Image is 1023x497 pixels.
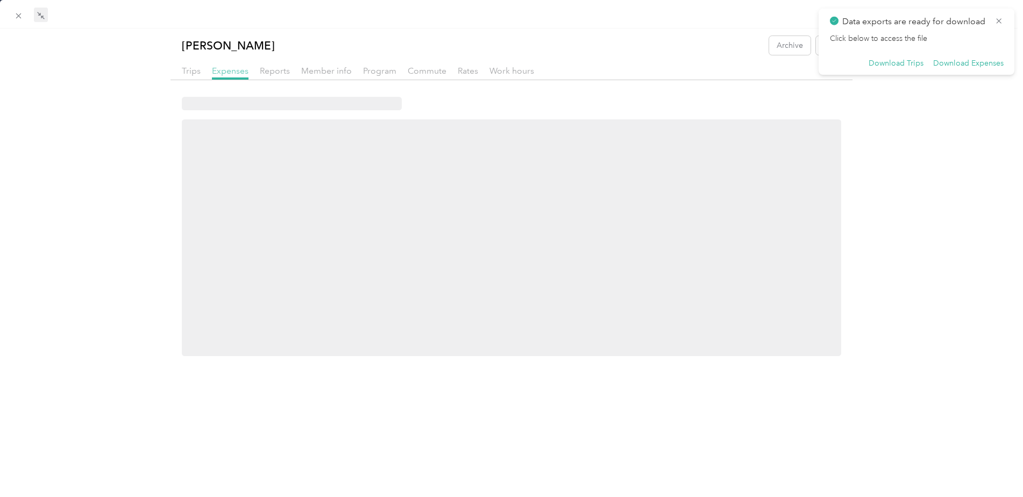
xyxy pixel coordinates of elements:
button: Download Expenses [933,59,1004,68]
span: Program [363,66,396,76]
span: Trips [182,66,201,76]
span: Rates [458,66,478,76]
span: Member info [301,66,352,76]
button: Download Trips [869,59,923,68]
p: Click below to access the file [830,34,1004,44]
p: [PERSON_NAME] [182,36,275,55]
button: Archive [769,36,811,55]
span: Work hours [489,66,534,76]
iframe: Everlance-gr Chat Button Frame [963,437,1023,497]
span: Commute [408,66,446,76]
span: Reports [260,66,290,76]
span: Expenses [212,66,248,76]
p: Data exports are ready for download [842,15,987,29]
